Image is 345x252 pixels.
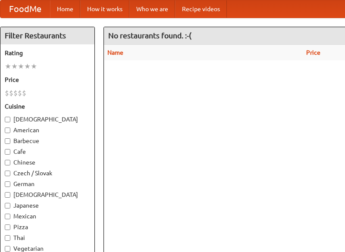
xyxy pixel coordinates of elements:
a: Name [107,49,123,56]
input: Czech / Slovak [5,171,10,176]
label: Czech / Slovak [5,169,90,177]
li: $ [18,88,22,98]
h5: Cuisine [5,102,90,111]
li: ★ [24,62,31,71]
input: Vegetarian [5,246,10,252]
li: $ [5,88,9,98]
a: FoodMe [0,0,50,18]
label: [DEMOGRAPHIC_DATA] [5,115,90,124]
label: Japanese [5,201,90,210]
label: American [5,126,90,134]
a: Price [306,49,320,56]
input: German [5,181,10,187]
input: Japanese [5,203,10,208]
a: Who we are [129,0,175,18]
ng-pluralize: No restaurants found. :-( [108,31,191,40]
label: Chinese [5,158,90,167]
input: American [5,128,10,133]
label: Cafe [5,147,90,156]
li: $ [22,88,26,98]
li: ★ [11,62,18,71]
li: ★ [18,62,24,71]
a: Home [50,0,80,18]
input: Pizza [5,224,10,230]
h5: Rating [5,49,90,57]
a: Recipe videos [175,0,227,18]
li: $ [13,88,18,98]
h5: Price [5,75,90,84]
a: How it works [80,0,129,18]
input: Cafe [5,149,10,155]
label: Barbecue [5,137,90,145]
label: German [5,180,90,188]
input: Thai [5,235,10,241]
label: Pizza [5,223,90,231]
li: ★ [5,62,11,71]
input: Barbecue [5,138,10,144]
label: Mexican [5,212,90,221]
h4: Filter Restaurants [0,27,94,44]
li: $ [9,88,13,98]
label: Thai [5,233,90,242]
input: [DEMOGRAPHIC_DATA] [5,117,10,122]
input: Chinese [5,160,10,165]
input: [DEMOGRAPHIC_DATA] [5,192,10,198]
input: Mexican [5,214,10,219]
li: ★ [31,62,37,71]
label: [DEMOGRAPHIC_DATA] [5,190,90,199]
